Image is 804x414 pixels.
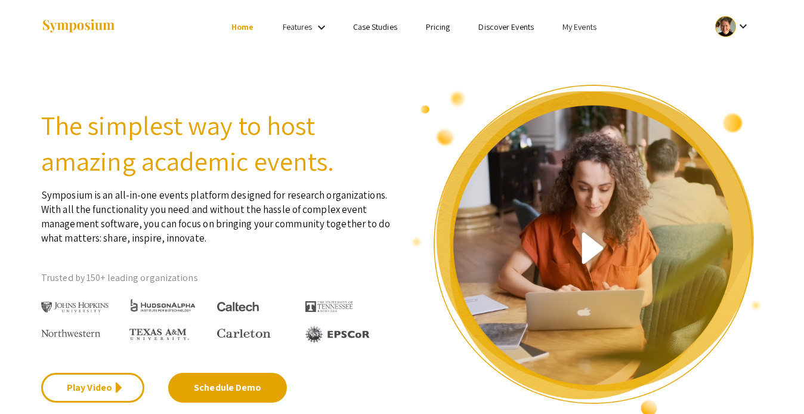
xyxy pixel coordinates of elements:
img: Texas A&M University [129,329,189,341]
a: Schedule Demo [168,373,287,403]
a: Features [283,21,313,32]
p: Symposium is an all-in-one events platform designed for research organizations. With all the func... [41,179,393,245]
img: EPSCOR [305,326,371,343]
mat-icon: Expand account dropdown [736,19,750,33]
img: Caltech [217,302,259,312]
img: Symposium by ForagerOne [41,18,116,35]
a: My Events [562,21,596,32]
img: Northwestern [41,329,101,336]
img: HudsonAlpha [129,298,197,312]
h2: The simplest way to host amazing academic events. [41,107,393,179]
img: The University of Tennessee [305,301,353,312]
a: Home [231,21,253,32]
a: Case Studies [353,21,397,32]
p: Trusted by 150+ leading organizations [41,269,393,287]
a: Play Video [41,373,144,403]
img: Johns Hopkins University [41,302,109,313]
a: Discover Events [478,21,534,32]
a: Pricing [426,21,450,32]
button: Expand account dropdown [703,13,763,40]
img: Carleton [217,329,271,338]
mat-icon: Expand Features list [314,20,329,35]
